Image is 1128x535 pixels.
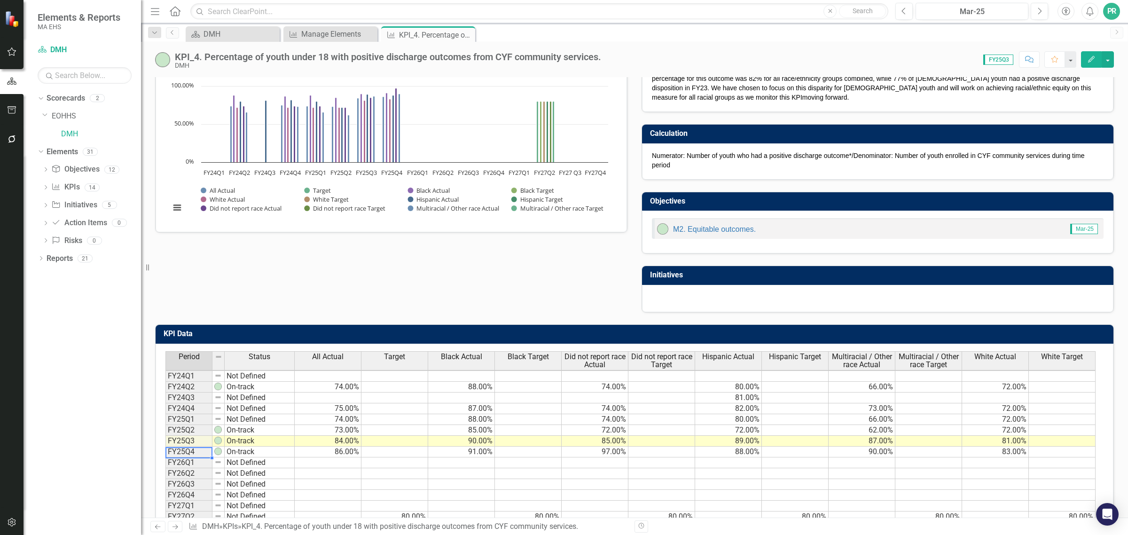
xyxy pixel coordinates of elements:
img: On-track [657,223,668,235]
path: FY24Q2, 74. Did not report race Actual. [243,106,245,163]
div: 14 [85,183,100,191]
a: DMH [202,522,219,531]
text: 50.00% [174,119,194,127]
td: 74.00% [562,403,628,414]
text: FY25Q3 [356,168,377,177]
td: 66.00% [829,382,895,393]
a: Scorecards [47,93,85,104]
td: 72.00% [695,425,762,436]
td: FY24Q2 [165,382,212,393]
a: DMH [38,45,132,55]
td: On-track [225,447,295,457]
path: FY25Q2, 62. Multiracial / Other race Actual. [348,115,350,163]
td: On-track [225,425,295,436]
td: FY25Q3 [165,436,212,447]
a: DMH [188,28,277,40]
a: Manage Elements [286,28,375,40]
img: 8DAGhfEEPCf229AAAAAElFTkSuQmCC [214,393,222,401]
path: FY25Q2, 72. White Actual. [338,108,340,163]
a: Elements [47,147,78,157]
text: FY24Q2 [229,168,250,177]
span: Did not report race Actual [564,353,626,369]
td: FY27Q1 [165,501,212,511]
path: FY25Q1, 88. Black Actual. [310,95,312,163]
h3: Initiatives [650,271,1109,279]
span: Status [249,353,270,361]
path: FY27Q2, 80. Did not report race Target. [550,102,552,163]
td: Not Defined [225,511,295,522]
td: On-track [225,382,295,393]
td: 66.00% [829,414,895,425]
img: 8DAGhfEEPCf229AAAAAElFTkSuQmCC [215,353,222,361]
div: PR [1103,3,1120,20]
path: FY25Q2, 85. Black Actual. [335,98,337,163]
path: FY25Q1, 74. Did not report race Actual. [319,106,321,163]
td: 80.00% [895,511,962,522]
div: 12 [104,165,119,173]
text: FY24Q1 [204,168,225,177]
div: Manage Elements [301,28,375,40]
text: FY25Q1 [305,168,326,177]
path: FY27Q2, 80. Black Target. [540,102,542,163]
td: 80.00% [361,511,428,522]
td: Not Defined [225,468,295,479]
td: 87.00% [428,403,495,414]
div: KPI_4. Percentage of youth under 18 with positive discharge outcomes from CYF community services. [399,29,473,41]
td: 75.00% [295,403,361,414]
path: FY25Q3, 81. White Actual. [364,101,366,163]
img: ClearPoint Strategy [4,10,22,27]
path: FY24Q4, 72. White Actual. [287,108,289,163]
td: Not Defined [225,370,295,382]
path: FY25Q3, 90. Black Actual. [360,94,362,163]
text: FY24Q3 [254,168,275,177]
td: FY24Q3 [165,393,212,403]
td: 80.00% [1029,511,1096,522]
p: Measures the quality of DMH's services as indicated by youth achieving positive discharge disposi... [652,64,1104,102]
path: FY24Q4, 75. All Actual. [281,105,283,163]
td: FY24Q1 [165,370,212,382]
td: 89.00% [695,436,762,447]
span: Black Actual [441,353,482,361]
button: Mar-25 [916,3,1028,20]
img: 8DAGhfEEPCf229AAAAAElFTkSuQmCC [214,480,222,488]
h3: Objectives [650,197,1109,205]
text: FY25Q4 [381,168,403,177]
span: Period [179,353,200,361]
text: FY24Q4 [280,168,301,177]
img: p8JqxPHXvMQAAAABJRU5ErkJggg== [214,426,222,433]
path: FY24Q4, 82. Hispanic Actual. [290,100,292,163]
text: 0% [186,157,194,165]
td: FY25Q1 [165,414,212,425]
span: Search [853,7,873,15]
td: 72.00% [962,425,1029,436]
td: 86.00% [295,447,361,457]
td: 72.00% [962,414,1029,425]
div: Chart. Highcharts interactive chart. [165,81,617,222]
path: FY25Q4, 97. Did not report race Actual. [395,88,397,163]
td: Not Defined [225,403,295,414]
path: FY25Q4, 83. White Actual. [389,99,391,163]
td: 74.00% [295,382,361,393]
a: KPIs [51,182,79,193]
td: 72.00% [562,425,628,436]
a: EOHHS [52,111,141,122]
span: Mar-25 [1070,224,1098,234]
text: FY26Q3 [458,168,479,177]
td: On-track [225,436,295,447]
td: 62.00% [829,425,895,436]
text: FY27Q1 [509,168,530,177]
path: FY24Q2, 74. All Actual. [230,106,232,163]
text: FY27Q2 [534,168,555,177]
path: FY25Q1, 72. White Actual. [313,108,314,163]
path: FY25Q2, 73. All Actual. [332,107,334,163]
td: 73.00% [829,403,895,414]
td: 87.00% [829,436,895,447]
img: p8JqxPHXvMQAAAABJRU5ErkJggg== [214,383,222,390]
td: Not Defined [225,393,295,403]
td: 90.00% [829,447,895,457]
td: Not Defined [225,501,295,511]
img: 8DAGhfEEPCf229AAAAAElFTkSuQmCC [214,512,222,520]
div: 0 [87,236,102,244]
td: FY26Q3 [165,479,212,490]
button: Show Hispanic Target [511,195,564,204]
